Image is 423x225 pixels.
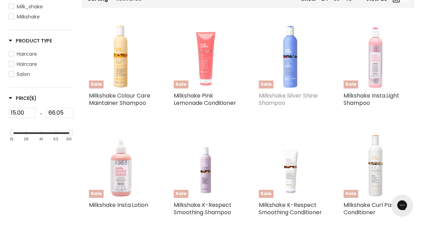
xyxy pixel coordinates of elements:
[259,201,322,216] a: Milkshake K-Respect Smoothing Conditioner
[343,25,407,88] a: Milkshake Insta.Light ShampooSale
[10,137,14,141] div: 15
[9,108,36,118] input: Min Price
[89,201,148,209] a: Milkshake Insta.Lotion
[9,70,73,78] a: Salon
[259,80,273,88] span: Sale
[9,50,73,58] a: Haircare
[343,201,405,216] a: Milkshake Curl Passion Conditioner
[343,134,407,198] img: Milkshake Curl Passion Conditioner
[46,108,74,118] input: Max Price
[89,92,150,107] a: Milkshake Colour Care Maintainer Shampoo
[343,134,407,198] a: Milkshake Curl Passion ConditionerSale
[174,201,232,216] a: Milkshake K-Respect Smoothing Shampoo
[17,13,40,20] span: Milkshake
[259,134,323,198] a: Milkshake K-Respect Smoothing ConditionerSale
[174,190,188,198] span: Sale
[17,61,37,68] span: Haircare
[9,60,73,68] a: Haircare
[259,190,273,198] span: Sale
[343,190,358,198] span: Sale
[17,71,30,78] span: Salon
[36,108,46,120] div: -
[9,13,73,21] a: Milkshake
[174,25,237,88] img: Milkshake Pink Lemonade Conditioner
[343,92,399,107] a: Milkshake Insta.Light Shampoo
[89,80,104,88] span: Sale
[89,25,153,88] a: Milkshake Colour Care Maintainer ShampooSale
[53,137,58,141] div: 53
[9,95,37,102] h3: Price($)
[89,134,153,198] a: Milkshake Insta.LotionSale
[89,134,153,198] img: Milkshake Insta.Lotion
[24,137,29,141] div: 28
[17,51,37,57] span: Haircare
[39,137,43,141] div: 41
[259,25,323,88] a: Milkshake Silver Shine ShampooSale
[9,95,37,102] span: Price
[259,134,323,198] img: Milkshake K-Respect Smoothing Conditioner
[66,137,72,141] div: 66
[343,25,407,88] img: Milkshake Insta.Light Shampoo
[9,37,52,44] h3: Product Type
[29,95,37,102] span: ($)
[174,92,236,107] a: Milkshake Pink Lemonade Conditioner
[89,190,104,198] span: Sale
[17,3,43,10] span: Milk_shake
[89,25,153,88] img: Milkshake Colour Care Maintainer Shampoo
[174,134,237,198] img: Milkshake K-Respect Smoothing Shampoo
[174,25,237,88] a: Milkshake Pink Lemonade ConditionerSale
[259,25,323,88] img: Milkshake Silver Shine Shampoo
[174,134,237,198] a: Milkshake K-Respect Smoothing ShampooSale
[9,3,73,10] a: Milk_shake
[259,92,318,107] a: Milkshake Silver Shine Shampoo
[343,80,358,88] span: Sale
[174,80,188,88] span: Sale
[388,192,416,218] iframe: Gorgias live chat messenger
